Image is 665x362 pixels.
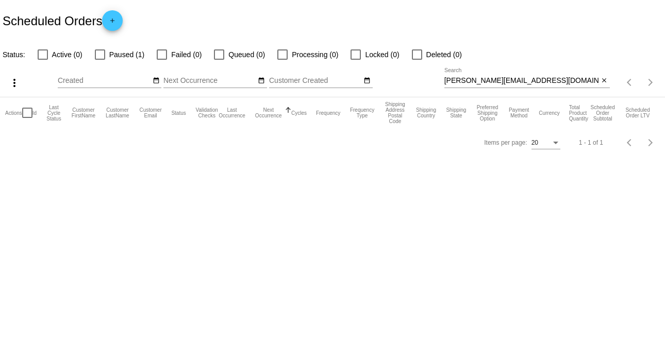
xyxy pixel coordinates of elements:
[384,101,406,124] button: Change sorting for ShippingPostcode
[590,105,616,122] button: Change sorting for Subtotal
[258,77,265,85] mat-icon: date_range
[625,107,651,118] button: Change sorting for LifetimeValue
[228,48,265,61] span: Queued (0)
[219,107,246,118] button: Change sorting for LastOccurrenceUtc
[365,48,399,61] span: Locked (0)
[255,107,282,118] button: Change sorting for NextOccurrenceUtc
[426,48,462,61] span: Deleted (0)
[601,77,608,85] mat-icon: close
[109,48,144,61] span: Paused (1)
[32,110,37,116] button: Change sorting for Id
[531,140,560,147] mat-select: Items per page:
[640,72,661,93] button: Next page
[195,97,219,128] mat-header-cell: Validation Checks
[291,110,307,116] button: Change sorting for Cycles
[415,107,437,118] button: Change sorting for ShippingCountry
[363,77,371,85] mat-icon: date_range
[316,110,340,116] button: Change sorting for Frequency
[620,132,640,153] button: Previous page
[105,107,130,118] button: Change sorting for CustomerLastName
[579,139,603,146] div: 1 - 1 of 1
[106,17,119,29] mat-icon: add
[5,97,22,128] mat-header-cell: Actions
[531,139,538,146] span: 20
[446,107,467,118] button: Change sorting for ShippingState
[620,72,640,93] button: Previous page
[508,107,529,118] button: Change sorting for PaymentMethod.Type
[539,110,560,116] button: Change sorting for CurrencyIso
[71,107,96,118] button: Change sorting for CustomerFirstName
[139,107,162,118] button: Change sorting for CustomerEmail
[3,50,25,59] span: Status:
[8,77,21,89] mat-icon: more_vert
[269,77,362,85] input: Customer Created
[476,105,499,122] button: Change sorting for PreferredShippingOption
[484,139,527,146] div: Items per page:
[599,76,610,87] button: Clear
[444,77,599,85] input: Search
[58,77,151,85] input: Created
[569,97,590,128] mat-header-cell: Total Product Quantity
[350,107,374,118] button: Change sorting for FrequencyType
[46,105,62,122] button: Change sorting for LastProcessingCycleId
[640,132,661,153] button: Next page
[163,77,256,85] input: Next Occurrence
[292,48,338,61] span: Processing (0)
[171,110,186,116] button: Change sorting for Status
[153,77,160,85] mat-icon: date_range
[171,48,202,61] span: Failed (0)
[52,48,82,61] span: Active (0)
[3,10,123,31] h2: Scheduled Orders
